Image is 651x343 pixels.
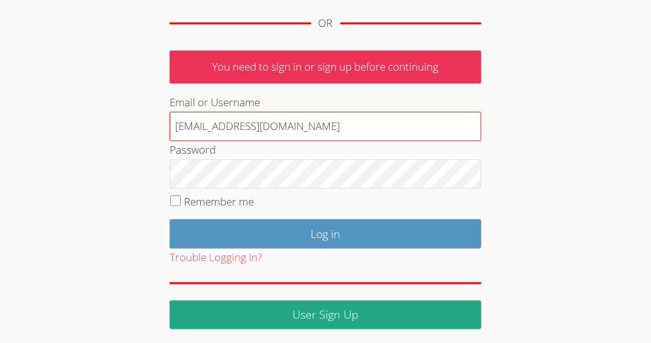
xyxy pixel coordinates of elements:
[184,194,254,209] label: Remember me
[170,51,481,84] p: You need to sign in or sign up before continuing
[170,142,216,157] label: Password
[170,301,481,330] a: User Sign Up
[170,249,262,267] button: Trouble Logging In?
[319,14,333,32] div: OR
[170,95,260,109] label: Email or Username
[170,219,481,249] input: Log in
